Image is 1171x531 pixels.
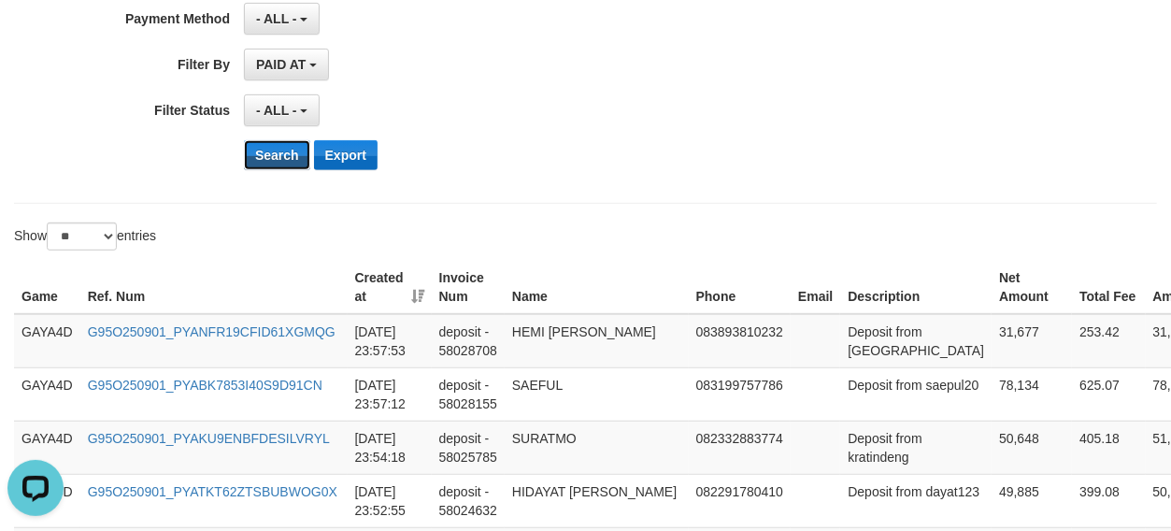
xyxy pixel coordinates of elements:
td: 082291780410 [689,474,791,527]
button: - ALL - [244,3,320,35]
button: Open LiveChat chat widget [7,7,64,64]
td: Deposit from [GEOGRAPHIC_DATA] [840,314,992,368]
td: 399.08 [1072,474,1145,527]
td: Deposit from saepul20 [840,367,992,421]
button: Search [244,140,310,170]
td: deposit - 58028708 [432,314,505,368]
td: 253.42 [1072,314,1145,368]
a: G95O250901_PYAKU9ENBFDESILVRYL [88,431,330,446]
select: Showentries [47,222,117,251]
span: PAID AT [256,57,306,72]
td: Deposit from kratindeng [840,421,992,474]
td: SAEFUL [505,367,689,421]
span: - ALL - [256,103,297,118]
td: 082332883774 [689,421,791,474]
td: deposit - 58025785 [432,421,505,474]
td: deposit - 58024632 [432,474,505,527]
th: Name [505,261,689,314]
td: deposit - 58028155 [432,367,505,421]
td: GAYA4D [14,314,80,368]
th: Created at: activate to sort column ascending [348,261,432,314]
button: PAID AT [244,49,329,80]
td: [DATE] 23:57:53 [348,314,432,368]
a: G95O250901_PYANFR19CFID61XGMQG [88,324,336,339]
td: [DATE] 23:57:12 [348,367,432,421]
th: Net Amount [992,261,1072,314]
td: [DATE] 23:52:55 [348,474,432,527]
td: 49,885 [992,474,1072,527]
td: 31,677 [992,314,1072,368]
td: GAYA4D [14,367,80,421]
th: Game [14,261,80,314]
td: 625.07 [1072,367,1145,421]
td: HEMI [PERSON_NAME] [505,314,689,368]
td: GAYA4D [14,421,80,474]
button: - ALL - [244,94,320,126]
td: 083893810232 [689,314,791,368]
th: Phone [689,261,791,314]
label: Show entries [14,222,156,251]
span: - ALL - [256,11,297,26]
td: 50,648 [992,421,1072,474]
th: Total Fee [1072,261,1145,314]
td: 083199757786 [689,367,791,421]
td: 78,134 [992,367,1072,421]
td: [DATE] 23:54:18 [348,421,432,474]
th: Email [791,261,840,314]
th: Description [840,261,992,314]
th: Ref. Num [80,261,348,314]
td: HIDAYAT [PERSON_NAME] [505,474,689,527]
button: Export [314,140,378,170]
a: G95O250901_PYATKT62ZTSBUBWOG0X [88,484,337,499]
th: Invoice Num [432,261,505,314]
td: Deposit from dayat123 [840,474,992,527]
td: 405.18 [1072,421,1145,474]
td: SURATMO [505,421,689,474]
a: G95O250901_PYABK7853I40S9D91CN [88,378,322,393]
